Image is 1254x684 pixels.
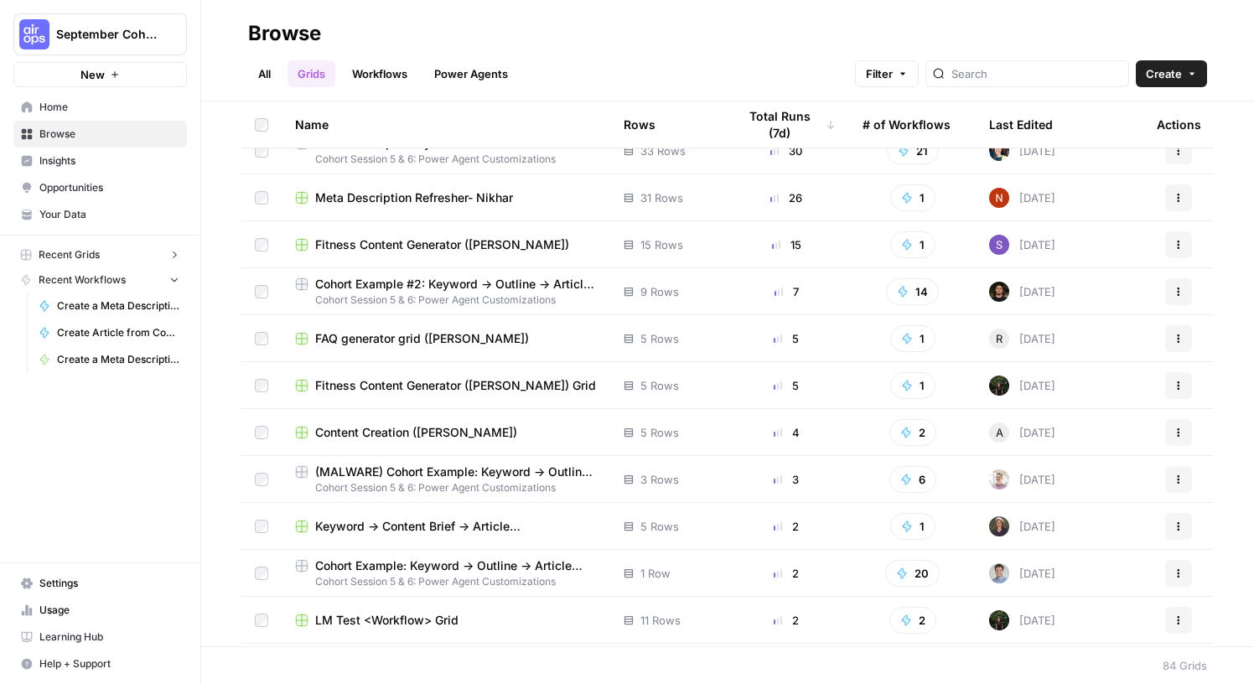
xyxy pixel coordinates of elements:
[855,60,919,87] button: Filter
[315,518,597,535] span: Keyword -> Content Brief -> Article [[PERSON_NAME]]
[19,19,49,49] img: September Cohort Logo
[890,325,935,352] button: 1
[889,466,936,493] button: 6
[13,121,187,148] a: Browse
[295,518,597,535] a: Keyword -> Content Brief -> Article [[PERSON_NAME]]
[737,565,836,582] div: 2
[890,231,935,258] button: 1
[886,278,939,305] button: 14
[315,464,597,480] span: (MALWARE) Cohort Example: Keyword -> Outline -> Article (KO)
[989,188,1009,208] img: 4fp16ll1l9r167b2opck15oawpi4
[866,65,893,82] span: Filter
[315,377,596,394] span: Fitness Content Generator ([PERSON_NAME]) Grid
[640,565,671,582] span: 1 Row
[56,26,158,43] span: September Cohort
[989,235,1009,255] img: pus3catfw3rl0ppkcx5cn88aip2n
[737,330,836,347] div: 5
[737,377,836,394] div: 5
[989,516,1055,536] div: [DATE]
[996,424,1003,441] span: A
[295,377,597,394] a: Fitness Content Generator ([PERSON_NAME]) Grid
[989,235,1055,255] div: [DATE]
[295,464,597,495] a: (MALWARE) Cohort Example: Keyword -> Outline -> Article (KO)Cohort Session 5 & 6: Power Agent Cus...
[13,267,187,293] button: Recent Workflows
[295,189,597,206] a: Meta Description Refresher- Nikhar
[885,560,940,587] button: 20
[39,180,179,195] span: Opportunities
[640,189,683,206] span: 31 Rows
[737,471,836,488] div: 3
[295,574,597,589] span: Cohort Session 5 & 6: Power Agent Customizations
[295,557,597,589] a: Cohort Example: Keyword -> Outline -> Article (Copy)Cohort Session 5 & 6: Power Agent Customizations
[13,201,187,228] a: Your Data
[315,424,517,441] span: Content Creation ([PERSON_NAME])
[989,422,1055,443] div: [DATE]
[989,610,1009,630] img: k4mb3wfmxkkgbto4d7hszpobafmc
[640,236,683,253] span: 15 Rows
[39,656,179,671] span: Help + Support
[890,372,935,399] button: 1
[80,66,105,83] span: New
[1136,60,1207,87] button: Create
[295,293,597,308] span: Cohort Session 5 & 6: Power Agent Customizations
[737,283,836,300] div: 7
[887,137,939,164] button: 21
[13,174,187,201] a: Opportunities
[737,101,836,148] div: Total Runs (7d)
[295,424,597,441] a: Content Creation ([PERSON_NAME])
[39,100,179,115] span: Home
[315,330,529,347] span: FAQ generator grid ([PERSON_NAME])
[989,516,1009,536] img: prdtoxkaflvh0v91efe6wt880b6h
[13,148,187,174] a: Insights
[295,330,597,347] a: FAQ generator grid ([PERSON_NAME])
[315,276,597,293] span: Cohort Example #2: Keyword -> Outline -> Article (Hibaaq A)
[1146,65,1182,82] span: Create
[424,60,518,87] a: Power Agents
[989,101,1053,148] div: Last Edited
[295,236,597,253] a: Fitness Content Generator ([PERSON_NAME])
[39,272,126,288] span: Recent Workflows
[342,60,417,87] a: Workflows
[288,60,335,87] a: Grids
[989,141,1055,161] div: [DATE]
[248,20,321,47] div: Browse
[315,557,597,574] span: Cohort Example: Keyword -> Outline -> Article (Copy)
[640,424,679,441] span: 5 Rows
[737,612,836,629] div: 2
[248,60,281,87] a: All
[39,207,179,222] span: Your Data
[640,377,679,394] span: 5 Rows
[737,189,836,206] div: 26
[889,419,936,446] button: 2
[1163,657,1207,674] div: 84 Grids
[737,424,836,441] div: 4
[989,563,1009,583] img: jfqs3079v2d0ynct2zz6w6q7w8l7
[57,298,179,313] span: Create a Meta Description ([PERSON_NAME])
[31,319,187,346] a: Create Article from Content Brief FORK ([PERSON_NAME])
[737,518,836,535] div: 2
[295,480,597,495] span: Cohort Session 5 & 6: Power Agent Customizations
[989,282,1055,302] div: [DATE]
[295,152,597,167] span: Cohort Session 5 & 6: Power Agent Customizations
[890,184,935,211] button: 1
[57,325,179,340] span: Create Article from Content Brief FORK ([PERSON_NAME])
[39,153,179,168] span: Insights
[737,236,836,253] div: 15
[315,189,513,206] span: Meta Description Refresher- Nikhar
[13,13,187,55] button: Workspace: September Cohort
[863,101,951,148] div: # of Workflows
[889,607,936,634] button: 2
[890,513,935,540] button: 1
[737,142,836,159] div: 30
[640,142,686,159] span: 33 Rows
[13,650,187,677] button: Help + Support
[640,612,681,629] span: 11 Rows
[39,576,179,591] span: Settings
[624,101,655,148] div: Rows
[951,65,1122,82] input: Search
[989,610,1055,630] div: [DATE]
[39,247,100,262] span: Recent Grids
[989,469,1055,490] div: [DATE]
[640,283,679,300] span: 9 Rows
[989,141,1009,161] img: 46oskw75a0b6ifjb5gtmemov6r07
